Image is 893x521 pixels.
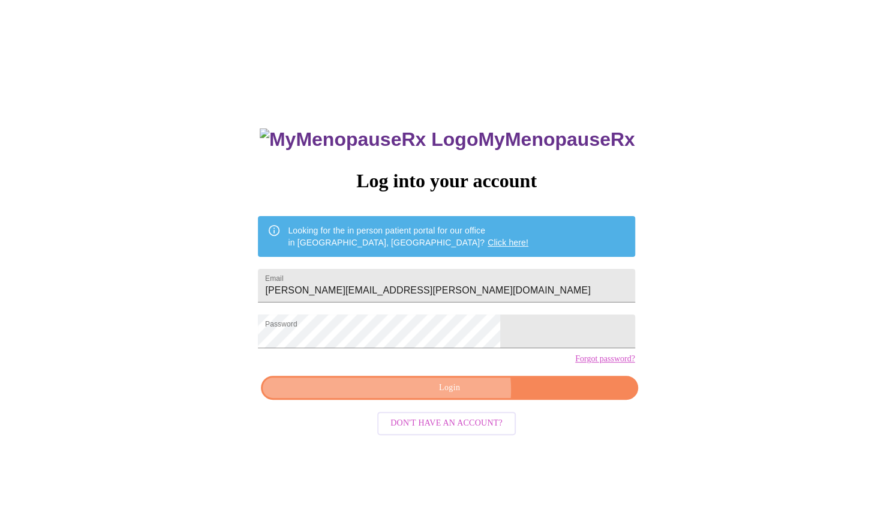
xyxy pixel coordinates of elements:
a: Click here! [488,238,528,247]
span: Login [275,381,624,396]
img: MyMenopauseRx Logo [260,128,478,151]
a: Don't have an account? [374,417,519,427]
a: Forgot password? [575,354,635,364]
h3: MyMenopauseRx [260,128,635,151]
h3: Log into your account [258,170,635,192]
span: Don't have an account? [390,416,503,431]
button: Login [261,376,638,400]
button: Don't have an account? [377,412,516,435]
div: Looking for the in person patient portal for our office in [GEOGRAPHIC_DATA], [GEOGRAPHIC_DATA]? [288,220,528,253]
